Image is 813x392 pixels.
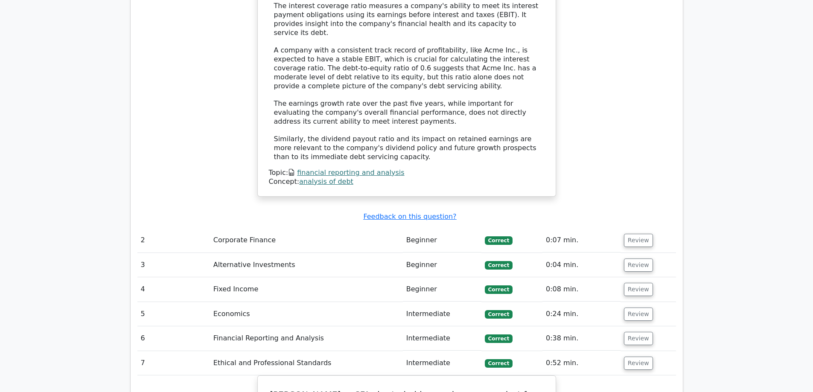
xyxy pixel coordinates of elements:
span: Correct [485,359,513,368]
td: Beginner [403,253,481,277]
button: Review [624,283,653,296]
td: Alternative Investments [210,253,403,277]
td: 0:38 min. [542,326,621,351]
div: Concept: [269,177,545,186]
td: 0:04 min. [542,253,621,277]
span: Correct [485,310,513,319]
span: Correct [485,261,513,270]
button: Review [624,332,653,345]
td: 0:52 min. [542,351,621,375]
td: Fixed Income [210,277,403,302]
td: Intermediate [403,302,481,326]
a: financial reporting and analysis [297,168,404,177]
td: Intermediate [403,351,481,375]
td: 0:08 min. [542,277,621,302]
td: Beginner [403,277,481,302]
span: Correct [485,334,513,343]
td: Ethical and Professional Standards [210,351,403,375]
span: Correct [485,285,513,294]
td: Economics [210,302,403,326]
td: Financial Reporting and Analysis [210,326,403,351]
td: Intermediate [403,326,481,351]
td: 7 [137,351,210,375]
td: Corporate Finance [210,228,403,253]
span: Correct [485,236,513,245]
div: Topic: [269,168,545,177]
td: 3 [137,253,210,277]
a: Feedback on this question? [363,212,456,221]
td: 2 [137,228,210,253]
button: Review [624,258,653,272]
button: Review [624,357,653,370]
button: Review [624,234,653,247]
td: 0:24 min. [542,302,621,326]
td: 6 [137,326,210,351]
td: 5 [137,302,210,326]
td: 0:07 min. [542,228,621,253]
td: Beginner [403,228,481,253]
button: Review [624,308,653,321]
td: 4 [137,277,210,302]
a: analysis of debt [299,177,353,186]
